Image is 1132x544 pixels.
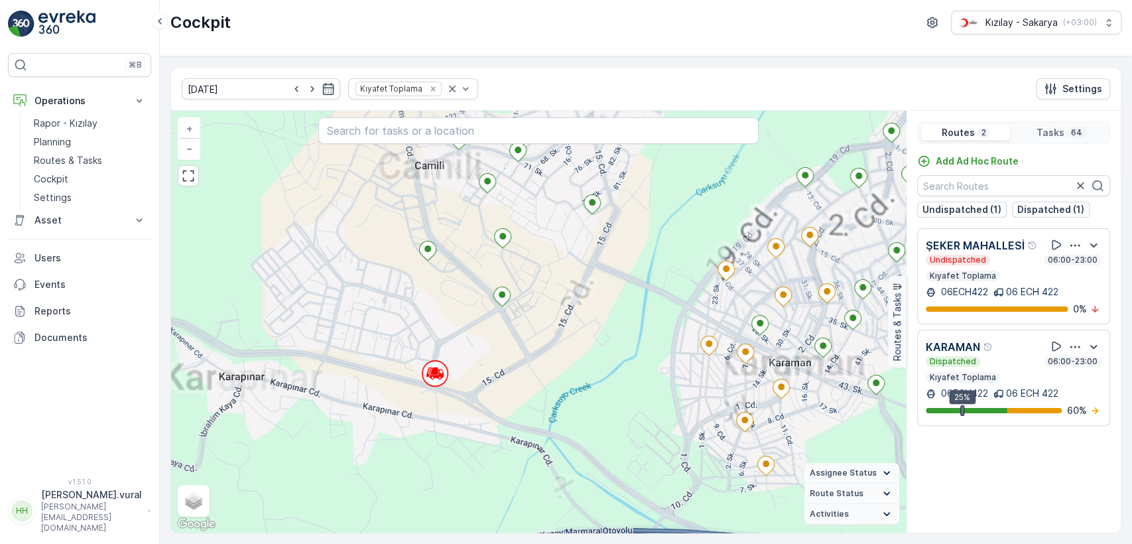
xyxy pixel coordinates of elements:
p: Kıyafet Toplama [928,271,997,281]
p: Dispatched [928,356,977,367]
p: 06ECH422 [938,285,988,299]
div: Help Tooltip Icon [1027,240,1038,251]
button: Operations [8,88,151,114]
p: Asset [34,214,125,227]
p: [PERSON_NAME][EMAIL_ADDRESS][DOMAIN_NAME] [41,502,142,533]
p: Documents [34,331,146,344]
span: Route Status [810,488,863,499]
p: Cockpit [34,172,68,186]
p: Rapor - Kızılay [34,117,97,130]
p: Routes & Tasks [34,154,102,167]
input: Search for tasks or a location [318,117,759,144]
p: Add Ad Hoc Route [936,155,1019,168]
span: − [186,143,193,154]
span: Activities [810,509,849,519]
p: Operations [34,94,125,107]
p: 06ECH422 [938,387,988,400]
a: Planning [29,133,151,151]
p: 06:00-23:00 [1046,255,1099,265]
div: Help Tooltip Icon [983,342,993,352]
p: ( +03:00 ) [1063,17,1097,28]
div: HH [11,500,32,521]
p: Settings [1062,82,1102,96]
button: Settings [1036,78,1110,100]
a: Documents [8,324,151,351]
a: Events [8,271,151,298]
a: Open this area in Google Maps (opens a new window) [174,515,218,533]
a: Zoom Out [179,139,199,159]
p: 64 [1070,127,1084,138]
a: Routes & Tasks [29,151,151,170]
button: Undispatched (1) [917,202,1007,218]
p: Kıyafet Toplama [928,372,997,383]
p: ⌘B [129,60,142,70]
span: v 1.51.0 [8,478,151,486]
p: Cockpit [170,12,231,33]
p: Dispatched (1) [1017,203,1084,216]
a: Add Ad Hoc Route [917,155,1019,168]
p: Events [34,278,146,291]
p: Tasks [1037,126,1064,139]
img: k%C4%B1z%C4%B1lay_DTAvauz.png [957,15,980,30]
p: 0 % [1073,303,1087,316]
a: Reports [8,298,151,324]
button: Kızılay - Sakarya(+03:00) [951,11,1121,34]
button: Asset [8,207,151,234]
p: [PERSON_NAME].vural [41,488,142,502]
button: HH[PERSON_NAME].vural[PERSON_NAME][EMAIL_ADDRESS][DOMAIN_NAME] [8,488,151,533]
span: Assignee Status [810,468,877,478]
img: logo [8,11,34,37]
p: Settings [34,191,72,204]
a: Settings [29,188,151,207]
p: Routes [941,126,974,139]
summary: Assignee Status [804,463,899,484]
a: Rapor - Kızılay [29,114,151,133]
input: Search Routes [917,175,1110,196]
div: Kıyafet Toplama [356,82,424,95]
a: Cockpit [29,170,151,188]
summary: Route Status [804,484,899,504]
a: Users [8,245,151,271]
p: 60 % [1067,404,1087,417]
p: Undispatched [928,255,987,265]
img: Google [174,515,218,533]
p: KARAMAN [926,339,980,355]
a: Layers [179,486,208,515]
p: Users [34,251,146,265]
a: Zoom In [179,119,199,139]
p: Kızılay - Sakarya [985,16,1058,29]
input: dd/mm/yyyy [182,78,340,100]
p: 06 ECH 422 [1006,285,1058,299]
p: Planning [34,135,71,149]
div: 25% [949,390,975,405]
p: ŞEKER MAHALLESİ [926,238,1025,253]
p: Reports [34,305,146,318]
p: 06 ECH 422 [1006,387,1058,400]
summary: Activities [804,504,899,525]
div: Remove Kıyafet Toplama [426,84,440,94]
p: 2 [979,127,987,138]
p: Undispatched (1) [922,203,1001,216]
img: logo_light-DOdMpM7g.png [38,11,95,37]
button: Dispatched (1) [1012,202,1090,218]
p: Routes & Tasks [891,293,904,362]
span: + [186,123,192,134]
p: 06:00-23:00 [1046,356,1099,367]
